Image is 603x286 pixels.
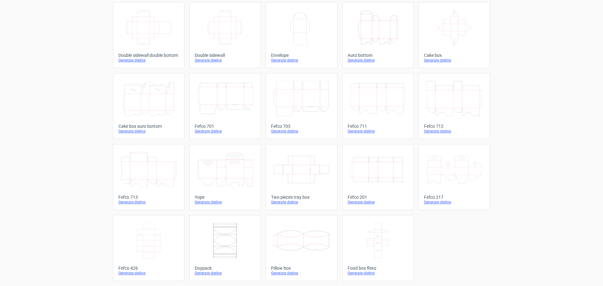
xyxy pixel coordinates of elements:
[195,53,255,58] div: Double sidewall
[113,215,184,281] a: Fefco 426Generate dieline
[118,124,179,129] div: Cake box auto bottom
[118,53,179,58] div: Double sidewall double bottom
[266,144,337,210] a: Two pieces tray boxGenerate dieline
[266,73,337,139] a: Fefco 703Generate dieline
[271,129,332,134] div: Generate dieline
[118,195,179,200] div: Fefco 713
[348,195,408,200] div: Fefco 201
[424,195,485,200] div: Fefco 217
[348,129,408,134] div: Generate dieline
[424,124,485,129] div: Fefco 712
[189,215,261,281] a: DoypackGenerate dieline
[189,2,261,68] a: Double sidewallGenerate dieline
[195,195,255,200] div: Yope
[342,73,414,139] a: Fefco 711Generate dieline
[348,200,408,205] div: Generate dieline
[271,53,332,58] div: Envelope
[113,144,184,210] a: Fefco 713Generate dieline
[348,58,408,63] div: Generate dieline
[424,58,485,63] div: Generate dieline
[266,2,337,68] a: EnvelopeGenerate dieline
[271,200,332,205] div: Generate dieline
[424,200,485,205] div: Generate dieline
[424,129,485,134] div: Generate dieline
[266,215,337,281] a: Pillow boxGenerate dieline
[118,271,179,276] div: Generate dieline
[195,129,255,134] div: Generate dieline
[195,58,255,63] div: Generate dieline
[271,58,332,63] div: Generate dieline
[118,58,179,63] div: Generate dieline
[118,129,179,134] div: Generate dieline
[118,200,179,205] div: Generate dieline
[424,53,485,58] div: Cake box
[271,124,332,129] div: Fefco 703
[419,2,490,68] a: Cake boxGenerate dieline
[195,124,255,129] div: Fefco 701
[348,271,408,276] div: Generate dieline
[271,271,332,276] div: Generate dieline
[348,53,408,58] div: Auto bottom
[342,144,414,210] a: Fefco 201Generate dieline
[271,266,332,271] div: Pillow box
[195,200,255,205] div: Generate dieline
[419,73,490,139] a: Fefco 712Generate dieline
[189,73,261,139] a: Fefco 701Generate dieline
[189,144,261,210] a: YopeGenerate dieline
[342,215,414,281] a: Food box flexoGenerate dieline
[348,124,408,129] div: Fefco 711
[348,266,408,271] div: Food box flexo
[195,266,255,271] div: Doypack
[118,266,179,271] div: Fefco 426
[419,144,490,210] a: Fefco 217Generate dieline
[195,271,255,276] div: Generate dieline
[113,73,184,139] a: Cake box auto bottomGenerate dieline
[113,2,184,68] a: Double sidewall double bottomGenerate dieline
[271,195,332,200] div: Two pieces tray box
[342,2,414,68] a: Auto bottomGenerate dieline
